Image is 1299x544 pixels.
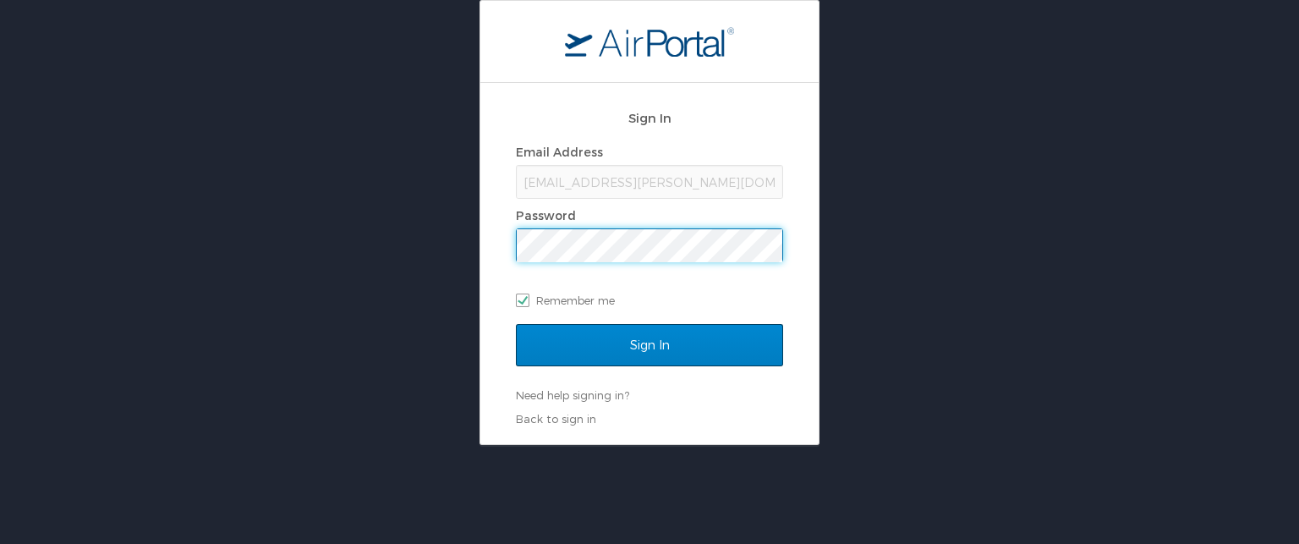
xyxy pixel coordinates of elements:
[516,288,783,313] label: Remember me
[516,208,576,223] label: Password
[516,388,629,402] a: Need help signing in?
[516,324,783,366] input: Sign In
[516,108,783,128] h2: Sign In
[565,26,734,57] img: logo
[516,412,596,426] a: Back to sign in
[516,145,603,159] label: Email Address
